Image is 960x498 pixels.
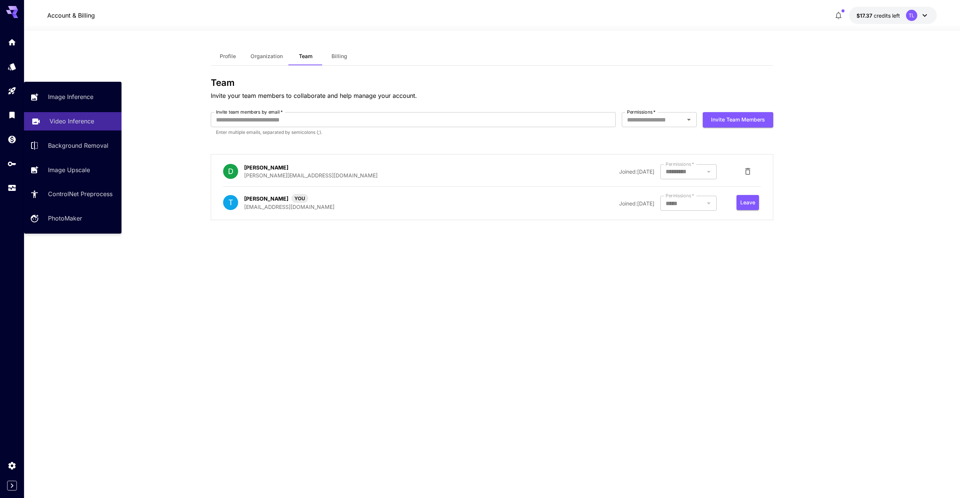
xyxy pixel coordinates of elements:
p: Image Upscale [48,165,90,174]
span: Billing [331,53,347,60]
label: Invite team members by email [216,109,283,115]
a: Background Removal [24,136,121,155]
a: Video Inference [24,112,121,130]
span: Joined: [DATE] [619,168,654,175]
div: Playground [7,84,16,93]
button: Open [684,114,694,125]
button: Invite team members [703,112,773,127]
p: [EMAIL_ADDRESS][DOMAIN_NAME] [244,203,334,211]
a: Image Upscale [24,160,121,179]
label: Permissions [666,192,694,199]
button: Leave [736,195,759,210]
nav: breadcrumb [47,11,95,20]
div: Home [7,37,16,47]
div: Usage [7,181,16,190]
p: Image Inference [48,92,93,101]
div: TL [906,10,917,21]
h3: Team [211,78,773,88]
a: PhotoMaker [24,209,121,228]
p: Enter multiple emails, separated by semicolons (;). [216,129,610,136]
span: Organization [250,53,283,60]
p: Account & Billing [47,11,95,20]
span: YOU [291,195,308,202]
p: Invite your team members to collaborate and help manage your account. [211,91,773,100]
iframe: Chat Widget [922,462,960,498]
a: ControlNet Preprocess [24,185,121,203]
button: Expand sidebar [7,481,17,490]
button: $17.36738 [849,7,937,24]
p: [PERSON_NAME] [244,163,288,171]
span: Profile [220,53,236,60]
p: [PERSON_NAME] [244,195,288,202]
p: Background Removal [48,141,108,150]
span: $17.37 [856,12,874,19]
div: Library [7,110,16,120]
p: [PERSON_NAME][EMAIL_ADDRESS][DOMAIN_NAME] [244,171,378,179]
div: T [223,195,238,210]
label: Permissions [666,161,694,167]
div: API Keys [7,159,16,168]
div: D [223,164,238,179]
p: PhotoMaker [48,214,82,223]
p: Video Inference [49,117,94,126]
span: credits left [874,12,900,19]
span: Team [299,53,312,60]
div: Wallet [7,135,16,144]
div: $17.36738 [856,12,900,19]
div: Settings [7,461,16,470]
label: Permissions [627,109,655,115]
div: Models [7,60,16,69]
a: Image Inference [24,88,121,106]
span: Joined: [DATE] [619,200,654,207]
p: ControlNet Preprocess [48,189,112,198]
